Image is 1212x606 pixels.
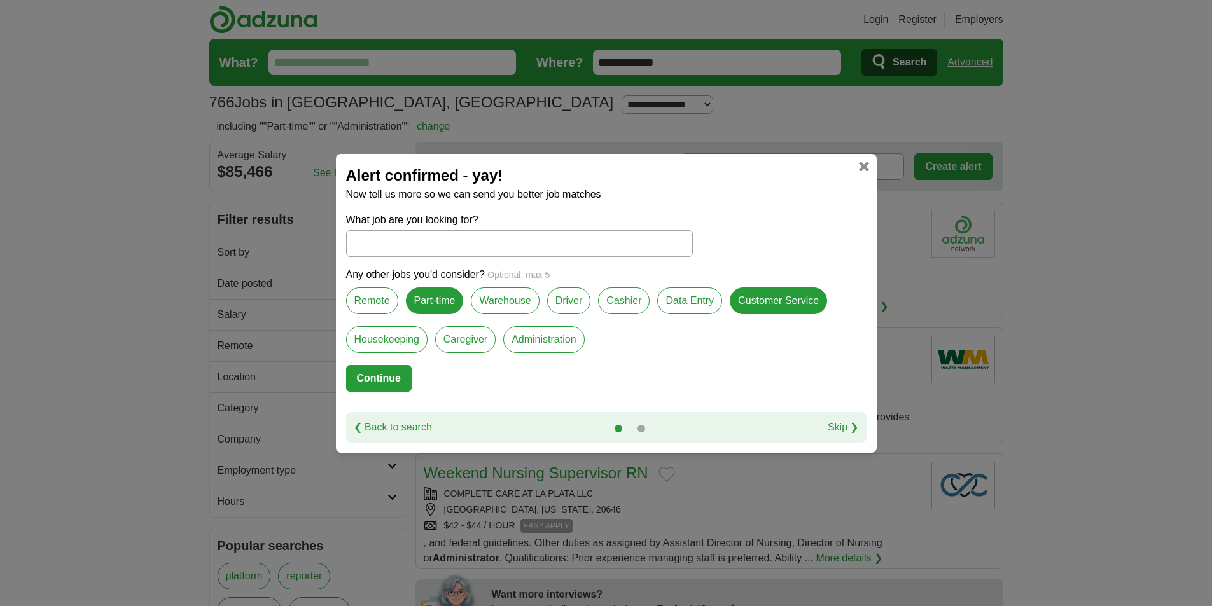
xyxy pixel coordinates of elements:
[547,287,591,314] label: Driver
[406,287,464,314] label: Part-time
[828,420,859,435] a: Skip ❯
[471,287,539,314] label: Warehouse
[346,164,867,187] h2: Alert confirmed - yay!
[435,326,496,353] label: Caregiver
[657,287,722,314] label: Data Entry
[346,212,693,228] label: What job are you looking for?
[346,187,867,202] p: Now tell us more so we can send you better job matches
[354,420,432,435] a: ❮ Back to search
[503,326,584,353] label: Administration
[346,287,398,314] label: Remote
[487,270,550,280] span: Optional, max 5
[598,287,650,314] label: Cashier
[346,365,412,392] button: Continue
[346,326,428,353] label: Housekeeping
[346,267,867,282] p: Any other jobs you'd consider?
[730,287,827,314] label: Customer Service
